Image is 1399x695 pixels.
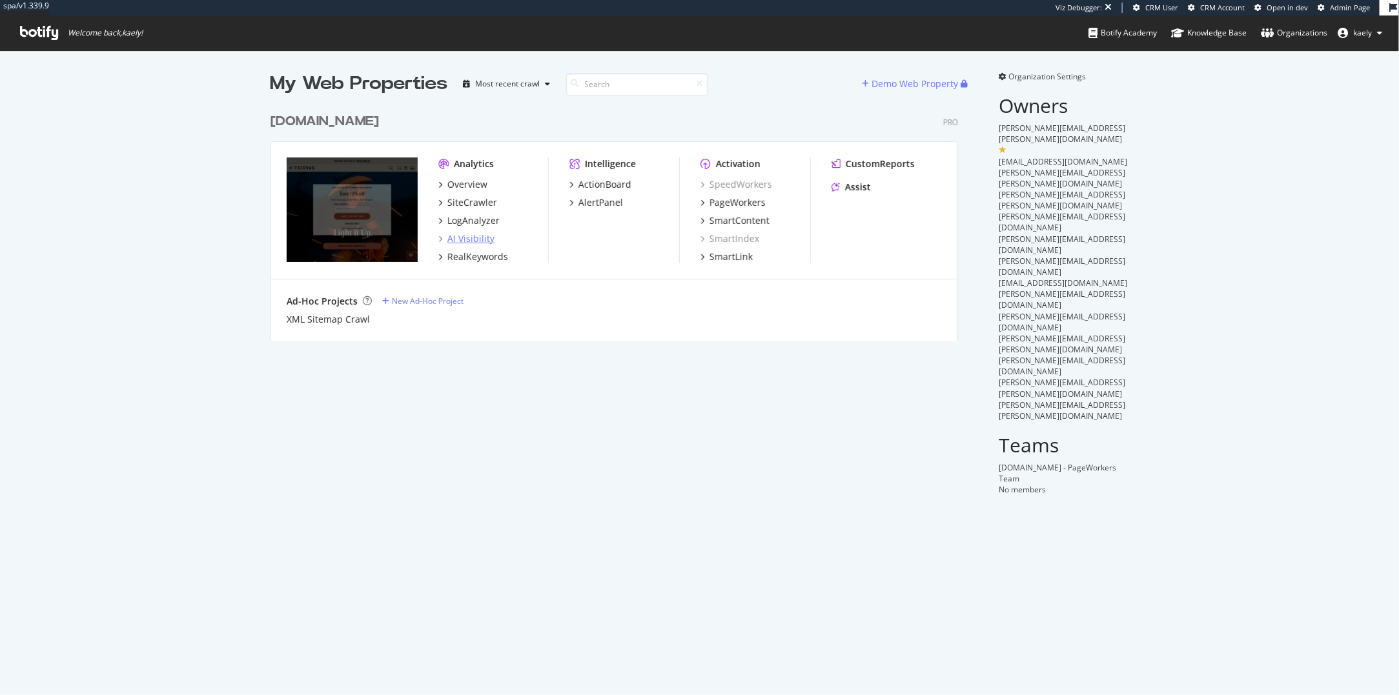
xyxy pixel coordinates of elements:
div: My Web Properties [271,71,448,97]
span: [EMAIL_ADDRESS][DOMAIN_NAME] [999,156,1128,167]
div: Viz Debugger: [1056,3,1102,13]
a: Overview [438,178,487,191]
div: Overview [447,178,487,191]
div: Intelligence [585,157,636,170]
div: RealKeywords [447,250,508,263]
a: XML Sitemap Crawl [287,313,370,326]
span: [PERSON_NAME][EMAIL_ADDRESS][PERSON_NAME][DOMAIN_NAME] [999,333,1126,355]
a: Knowledge Base [1171,15,1247,50]
span: Welcome back, kaely ! [68,28,143,38]
a: Admin Page [1318,3,1370,13]
div: SmartLink [710,250,753,263]
div: Analytics [454,157,494,170]
a: SiteCrawler [438,196,497,209]
a: Botify Academy [1088,15,1157,50]
a: SmartIndex [700,232,759,245]
div: Demo Web Property [872,77,959,90]
span: [PERSON_NAME][EMAIL_ADDRESS][PERSON_NAME][DOMAIN_NAME] [999,189,1126,211]
a: Open in dev [1254,3,1308,13]
a: RealKeywords [438,250,508,263]
span: Organization Settings [1009,71,1087,82]
div: New Ad-Hoc Project [392,296,464,307]
h2: Teams [999,434,1129,456]
a: CustomReports [832,157,915,170]
a: [DOMAIN_NAME] [271,112,384,131]
a: SmartContent [700,214,770,227]
a: SpeedWorkers [700,178,772,191]
span: [PERSON_NAME][EMAIL_ADDRESS][PERSON_NAME][DOMAIN_NAME] [999,123,1126,145]
span: Open in dev [1267,3,1308,12]
a: ActionBoard [569,178,631,191]
div: Assist [845,181,871,194]
div: SmartContent [710,214,770,227]
div: SiteCrawler [447,196,497,209]
div: Pro [943,117,958,128]
a: AI Visibility [438,232,495,245]
div: grid [271,97,968,341]
span: [PERSON_NAME][EMAIL_ADDRESS][DOMAIN_NAME] [999,211,1126,233]
span: [PERSON_NAME][EMAIL_ADDRESS][DOMAIN_NAME] [999,256,1126,277]
div: Activation [716,157,761,170]
a: LogAnalyzer [438,214,500,227]
div: Organizations [1261,26,1327,39]
span: [PERSON_NAME][EMAIL_ADDRESS][PERSON_NAME][DOMAIN_NAME] [999,377,1126,399]
a: PageWorkers [700,196,766,209]
span: [PERSON_NAME][EMAIL_ADDRESS][DOMAIN_NAME] [999,288,1126,310]
span: [PERSON_NAME][EMAIL_ADDRESS][PERSON_NAME][DOMAIN_NAME] [999,167,1126,189]
a: CRM Account [1188,3,1245,13]
a: Assist [832,181,871,194]
div: Botify Academy [1088,26,1157,39]
span: [PERSON_NAME][EMAIL_ADDRESS][PERSON_NAME][DOMAIN_NAME] [999,399,1126,421]
span: CRM User [1145,3,1178,12]
div: [DOMAIN_NAME] - PageWorkers Team [999,462,1129,484]
a: SmartLink [700,250,753,263]
div: Knowledge Base [1171,26,1247,39]
a: CRM User [1133,3,1178,13]
div: No members [999,484,1129,495]
button: kaely [1327,23,1393,43]
span: [PERSON_NAME][EMAIL_ADDRESS][DOMAIN_NAME] [999,355,1126,377]
div: AlertPanel [578,196,623,209]
div: AI Visibility [447,232,495,245]
div: ActionBoard [578,178,631,191]
div: PageWorkers [710,196,766,209]
h2: Owners [999,95,1129,116]
button: Demo Web Property [863,74,961,94]
button: Most recent crawl [458,74,556,94]
span: [PERSON_NAME][EMAIL_ADDRESS][DOMAIN_NAME] [999,234,1126,256]
img: tecovas.com [287,157,418,262]
input: Search [566,73,708,96]
span: [PERSON_NAME][EMAIL_ADDRESS][DOMAIN_NAME] [999,311,1126,333]
span: kaely [1353,27,1372,38]
div: [DOMAIN_NAME] [271,112,379,131]
span: Admin Page [1330,3,1370,12]
span: CRM Account [1200,3,1245,12]
a: Organizations [1261,15,1327,50]
div: CustomReports [846,157,915,170]
div: LogAnalyzer [447,214,500,227]
a: Demo Web Property [863,78,961,89]
a: New Ad-Hoc Project [382,296,464,307]
span: [EMAIL_ADDRESS][DOMAIN_NAME] [999,277,1128,288]
div: Ad-Hoc Projects [287,295,358,308]
a: AlertPanel [569,196,623,209]
div: Most recent crawl [476,80,540,88]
